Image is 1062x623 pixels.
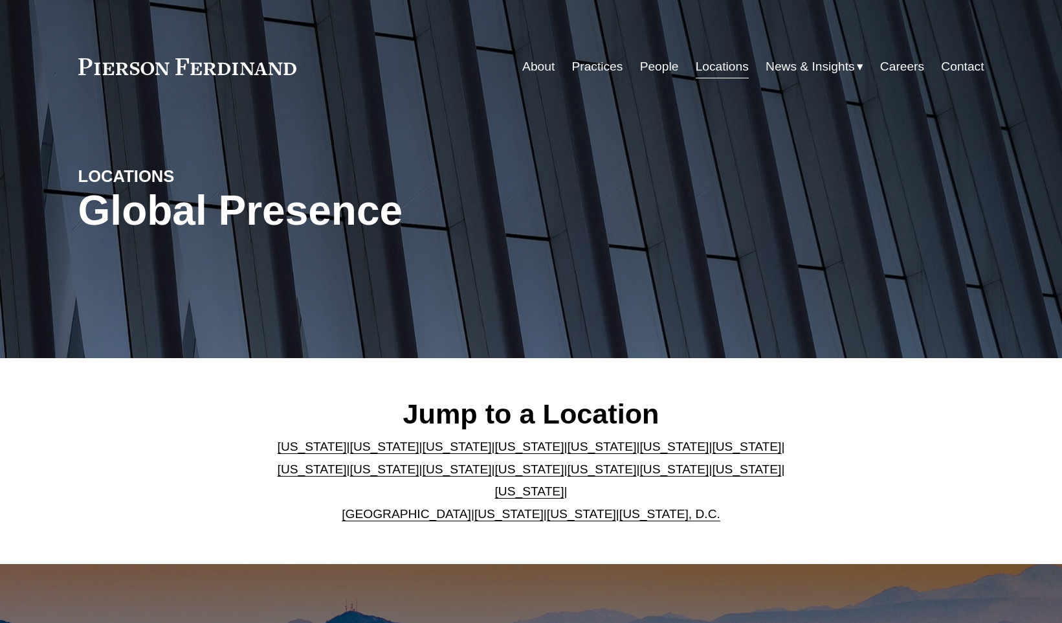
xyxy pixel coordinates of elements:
a: [US_STATE] [547,507,616,521]
a: [US_STATE], D.C. [619,507,720,521]
a: [US_STATE] [639,440,709,453]
a: Locations [696,54,749,79]
a: folder dropdown [766,54,863,79]
a: [US_STATE] [350,440,419,453]
a: [US_STATE] [278,440,347,453]
a: [US_STATE] [495,462,564,476]
a: [US_STATE] [567,440,636,453]
h2: Jump to a Location [267,397,795,431]
p: | | | | | | | | | | | | | | | | | | [267,436,795,525]
a: [US_STATE] [278,462,347,476]
a: About [522,54,555,79]
a: [US_STATE] [712,440,781,453]
a: [US_STATE] [712,462,781,476]
a: Careers [880,54,924,79]
a: [GEOGRAPHIC_DATA] [342,507,471,521]
a: Contact [941,54,984,79]
a: People [640,54,679,79]
a: [US_STATE] [423,440,492,453]
h1: Global Presence [78,187,682,234]
a: [US_STATE] [567,462,636,476]
a: [US_STATE] [423,462,492,476]
a: [US_STATE] [495,484,564,498]
span: News & Insights [766,56,855,78]
a: Practices [571,54,623,79]
a: [US_STATE] [350,462,419,476]
a: [US_STATE] [639,462,709,476]
a: [US_STATE] [474,507,544,521]
a: [US_STATE] [495,440,564,453]
h4: LOCATIONS [78,166,305,187]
